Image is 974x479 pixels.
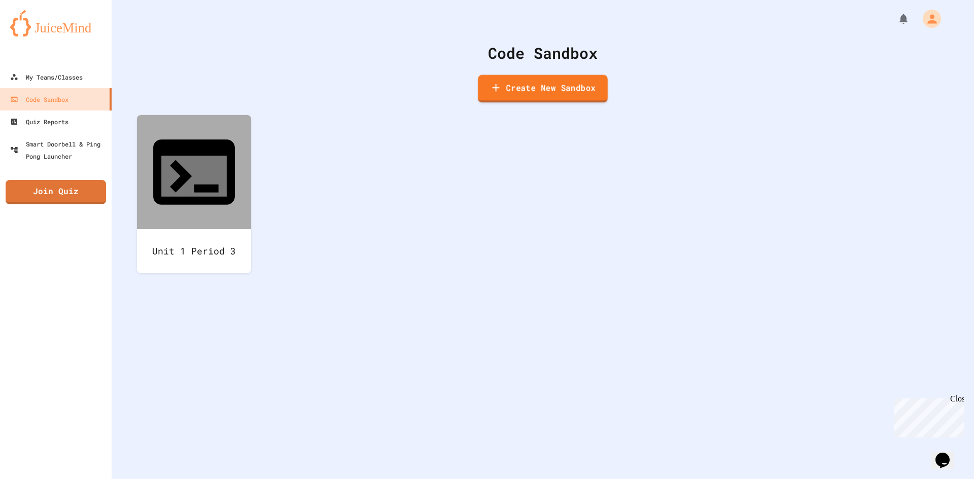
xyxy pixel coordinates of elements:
a: Unit 1 Period 3 [137,115,251,273]
div: Smart Doorbell & Ping Pong Launcher [10,138,108,162]
div: Code Sandbox [137,42,949,64]
div: Code Sandbox [10,93,68,105]
img: logo-orange.svg [10,10,101,36]
div: My Teams/Classes [10,71,83,83]
div: Unit 1 Period 3 [137,229,251,273]
a: Join Quiz [6,180,106,204]
a: Create New Sandbox [478,75,608,103]
div: My Notifications [879,10,912,27]
div: Chat with us now!Close [4,4,70,64]
div: My Account [912,7,944,30]
iframe: chat widget [931,438,964,469]
div: Quiz Reports [10,116,68,128]
iframe: chat widget [890,394,964,437]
